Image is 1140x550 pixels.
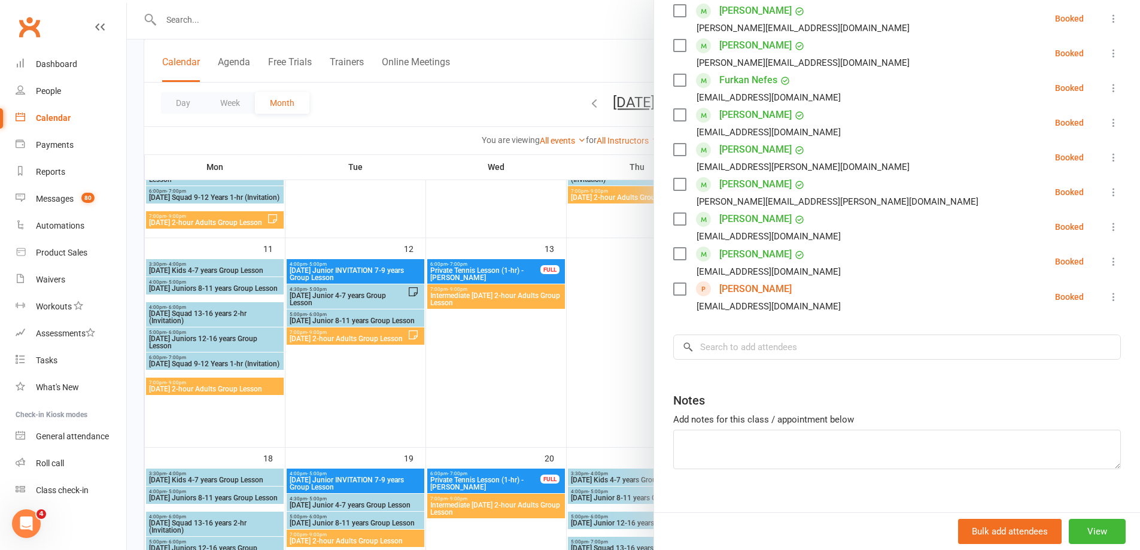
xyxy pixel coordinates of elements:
[36,329,95,338] div: Assessments
[673,412,1121,427] div: Add notes for this class / appointment below
[14,12,44,42] a: Clubworx
[673,392,705,409] div: Notes
[16,293,126,320] a: Workouts
[719,105,792,124] a: [PERSON_NAME]
[1055,84,1084,92] div: Booked
[36,432,109,441] div: General attendance
[16,132,126,159] a: Payments
[697,299,841,314] div: [EMAIL_ADDRESS][DOMAIN_NAME]
[16,159,126,186] a: Reports
[1055,14,1084,23] div: Booked
[673,335,1121,360] input: Search to add attendees
[16,423,126,450] a: General attendance kiosk mode
[1055,49,1084,57] div: Booked
[697,264,841,279] div: [EMAIL_ADDRESS][DOMAIN_NAME]
[12,509,41,538] iframe: Intercom live chat
[1069,519,1126,544] button: View
[36,86,61,96] div: People
[16,186,126,212] a: Messages 80
[958,519,1062,544] button: Bulk add attendees
[1055,257,1084,266] div: Booked
[1055,118,1084,127] div: Booked
[16,266,126,293] a: Waivers
[16,78,126,105] a: People
[37,509,46,519] span: 4
[36,302,72,311] div: Workouts
[697,194,978,209] div: [PERSON_NAME][EMAIL_ADDRESS][PERSON_NAME][DOMAIN_NAME]
[36,275,65,284] div: Waivers
[1055,293,1084,301] div: Booked
[719,1,792,20] a: [PERSON_NAME]
[81,193,95,203] span: 80
[36,59,77,69] div: Dashboard
[16,239,126,266] a: Product Sales
[697,159,910,175] div: [EMAIL_ADDRESS][PERSON_NAME][DOMAIN_NAME]
[16,347,126,374] a: Tasks
[36,221,84,230] div: Automations
[16,374,126,401] a: What's New
[36,485,89,495] div: Class check-in
[697,90,841,105] div: [EMAIL_ADDRESS][DOMAIN_NAME]
[1055,188,1084,196] div: Booked
[16,450,126,477] a: Roll call
[719,209,792,229] a: [PERSON_NAME]
[36,248,87,257] div: Product Sales
[36,382,79,392] div: What's New
[1055,223,1084,231] div: Booked
[16,212,126,239] a: Automations
[16,477,126,504] a: Class kiosk mode
[36,167,65,177] div: Reports
[697,229,841,244] div: [EMAIL_ADDRESS][DOMAIN_NAME]
[697,20,910,36] div: [PERSON_NAME][EMAIL_ADDRESS][DOMAIN_NAME]
[697,124,841,140] div: [EMAIL_ADDRESS][DOMAIN_NAME]
[36,458,64,468] div: Roll call
[719,279,792,299] a: [PERSON_NAME]
[36,355,57,365] div: Tasks
[719,36,792,55] a: [PERSON_NAME]
[36,194,74,203] div: Messages
[719,175,792,194] a: [PERSON_NAME]
[16,105,126,132] a: Calendar
[1055,153,1084,162] div: Booked
[36,113,71,123] div: Calendar
[36,140,74,150] div: Payments
[16,51,126,78] a: Dashboard
[719,71,777,90] a: Furkan Nefes
[719,140,792,159] a: [PERSON_NAME]
[697,55,910,71] div: [PERSON_NAME][EMAIL_ADDRESS][DOMAIN_NAME]
[16,320,126,347] a: Assessments
[719,245,792,264] a: [PERSON_NAME]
